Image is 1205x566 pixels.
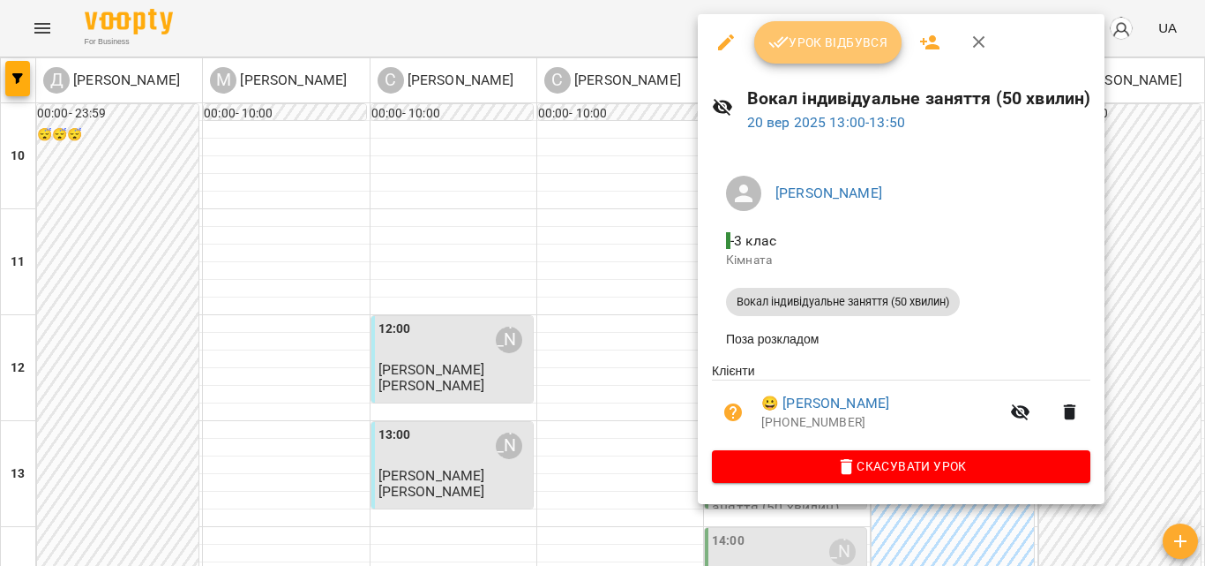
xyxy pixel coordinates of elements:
[712,362,1090,450] ul: Клієнти
[761,393,889,414] a: 😀 [PERSON_NAME]
[712,391,754,434] button: Візит ще не сплачено. Додати оплату?
[747,114,905,131] a: 20 вер 2025 13:00-13:50
[726,294,960,310] span: Вокал індивідуальне заняття (50 хвилин)
[761,414,999,432] p: [PHONE_NUMBER]
[712,450,1090,482] button: Скасувати Урок
[775,185,882,201] a: [PERSON_NAME]
[754,21,902,64] button: Урок відбувся
[726,232,780,249] span: - 3 клас
[726,252,1076,269] p: Кімната
[747,85,1091,112] h6: Вокал індивідуальне заняття (50 хвилин)
[768,32,888,53] span: Урок відбувся
[726,456,1076,477] span: Скасувати Урок
[712,323,1090,355] li: Поза розкладом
